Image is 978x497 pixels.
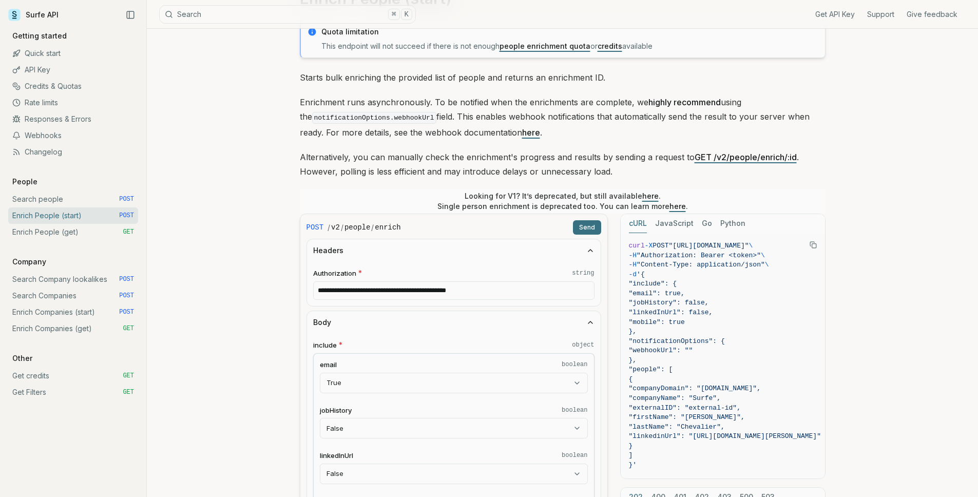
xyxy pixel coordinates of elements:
[119,275,134,283] span: POST
[572,269,594,277] code: string
[320,360,337,370] span: email
[8,320,138,337] a: Enrich Companies (get) GET
[8,62,138,78] a: API Key
[629,356,637,364] span: },
[629,385,761,392] span: "companyDomain": "[DOMAIN_NAME]",
[629,413,745,421] span: "firstName": "[PERSON_NAME]",
[344,222,370,233] code: people
[629,309,713,316] span: "linkedInUrl": false,
[653,242,668,250] span: POST
[8,224,138,240] a: Enrich People (get) GET
[437,191,688,212] p: Looking for V1? It’s deprecated, but still available . Single person enrichment is deprecated too...
[8,191,138,207] a: Search people POST
[8,94,138,111] a: Rate limits
[562,406,587,414] code: boolean
[695,152,797,162] a: GET /v2/people/enrich/:id
[669,242,749,250] span: "[URL][DOMAIN_NAME]"
[306,222,324,233] span: POST
[8,257,50,267] p: Company
[8,45,138,62] a: Quick start
[8,111,138,127] a: Responses & Errors
[629,242,645,250] span: curl
[119,195,134,203] span: POST
[629,375,633,383] span: {
[500,42,590,50] a: people enrichment quota
[8,177,42,187] p: People
[629,347,693,354] span: "webhookUrl": ""
[8,31,71,41] p: Getting started
[637,271,645,278] span: '{
[629,299,709,307] span: "jobHistory": false,
[300,70,826,85] p: Starts bulk enriching the provided list of people and returns an enrichment ID.
[341,222,343,233] span: /
[313,340,337,350] span: include
[867,9,894,20] a: Support
[629,318,685,326] span: "mobile": true
[123,372,134,380] span: GET
[119,212,134,220] span: POST
[123,324,134,333] span: GET
[8,127,138,144] a: Webhooks
[629,290,685,297] span: "email": true,
[8,368,138,384] a: Get credits GET
[629,214,647,233] button: cURL
[642,192,659,200] a: here
[573,220,601,235] button: Send
[629,328,637,335] span: },
[562,360,587,369] code: boolean
[328,222,330,233] span: /
[749,242,753,250] span: \
[320,451,353,461] span: linkedInUrl
[629,394,721,402] span: "companyName": "Surfe",
[629,280,677,288] span: "include": {
[637,252,761,259] span: "Authorization: Bearer <token>"
[331,222,340,233] code: v2
[598,42,622,50] a: credits
[401,9,412,20] kbd: K
[572,341,594,349] code: object
[637,261,765,269] span: "Content-Type: application/json"
[8,304,138,320] a: Enrich Companies (start) POST
[388,9,399,20] kbd: ⌘
[629,366,673,373] span: "people": [
[669,202,686,211] a: here
[629,271,637,278] span: -d
[761,252,765,259] span: \
[8,288,138,304] a: Search Companies POST
[629,337,725,345] span: "notificationOptions": {
[702,214,712,233] button: Go
[648,97,721,107] strong: highly recommend
[321,27,819,37] p: Quota limitation
[159,5,416,24] button: Search⌘K
[720,214,745,233] button: Python
[8,207,138,224] a: Enrich People (start) POST
[815,9,855,20] a: Get API Key
[123,388,134,396] span: GET
[8,7,59,23] a: Surfe API
[765,261,769,269] span: \
[307,239,601,262] button: Headers
[8,144,138,160] a: Changelog
[655,214,694,233] button: JavaScript
[8,384,138,400] a: Get Filters GET
[806,237,821,253] button: Copy Text
[312,112,436,124] code: notificationOptions.webhookUrl
[629,442,633,450] span: }
[119,308,134,316] span: POST
[123,228,134,236] span: GET
[629,423,725,431] span: "lastName": "Chevalier",
[907,9,957,20] a: Give feedback
[321,41,819,51] p: This endpoint will not succeed if there is not enough or available
[307,311,601,334] button: Body
[629,451,633,459] span: ]
[123,7,138,23] button: Collapse Sidebar
[562,451,587,460] code: boolean
[300,95,826,140] p: Enrichment runs asynchronously. To be notified when the enrichments are complete, we using the fi...
[375,222,400,233] code: enrich
[8,78,138,94] a: Credits & Quotas
[313,269,356,278] span: Authorization
[629,252,637,259] span: -H
[629,261,637,269] span: -H
[320,406,352,415] span: jobHistory
[629,461,637,469] span: }'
